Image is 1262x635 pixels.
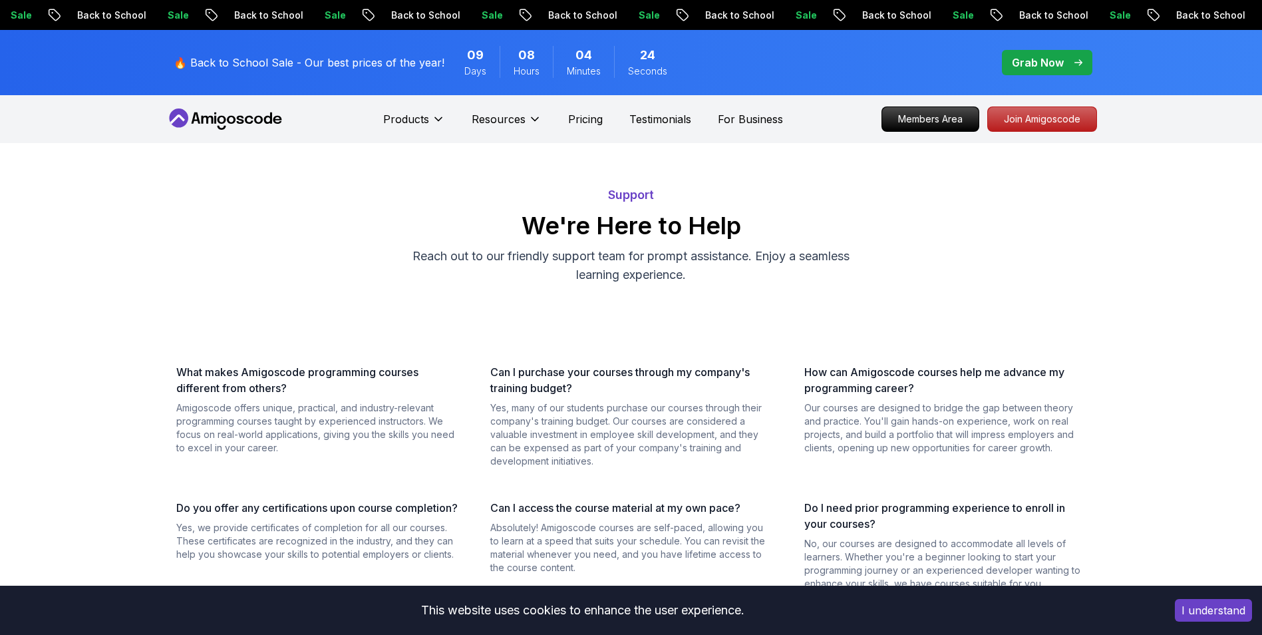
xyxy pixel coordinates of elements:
[804,537,1086,590] p: No, our courses are designed to accommodate all levels of learners. Whether you're a beginner loo...
[718,111,783,127] a: For Business
[408,247,855,284] p: Reach out to our friendly support team for prompt assistance. Enjoy a seamless learning experience.
[174,55,444,71] p: 🔥 Back to School Sale - Our best prices of the year!
[804,500,1086,532] h3: Do I need prior programming experience to enroll in your courses?
[472,111,526,127] p: Resources
[490,364,772,396] h3: Can I purchase your courses through my company's training budget?
[622,9,665,22] p: Sale
[171,186,1092,204] p: Support
[518,46,535,65] span: 8 Hours
[1160,9,1250,22] p: Back to School
[629,111,691,127] a: Testimonials
[1175,599,1252,622] button: Accept cookies
[472,111,542,138] button: Resources
[61,9,151,22] p: Back to School
[987,106,1097,132] a: Join Amigoscode
[464,65,486,78] span: Days
[628,65,667,78] span: Seconds
[881,106,979,132] a: Members Area
[1003,9,1093,22] p: Back to School
[375,9,465,22] p: Back to School
[176,364,458,396] h3: What makes Amigoscode programming courses different from others?
[689,9,779,22] p: Back to School
[490,500,772,516] h3: Can I access the course material at my own pace?
[467,46,484,65] span: 9 Days
[176,401,458,455] p: Amigoscode offers unique, practical, and industry-relevant programming courses taught by experien...
[218,9,308,22] p: Back to School
[779,9,822,22] p: Sale
[846,9,936,22] p: Back to School
[308,9,351,22] p: Sale
[383,111,429,127] p: Products
[490,521,772,574] p: Absolutely! Amigoscode courses are self-paced, allowing you to learn at a speed that suits your s...
[490,401,772,468] p: Yes, many of our students purchase our courses through their company's training budget. Our cours...
[151,9,194,22] p: Sale
[936,9,979,22] p: Sale
[804,364,1086,396] h3: How can Amigoscode courses help me advance my programming career?
[575,46,592,65] span: 4 Minutes
[465,9,508,22] p: Sale
[176,500,458,516] h3: Do you offer any certifications upon course completion?
[532,9,622,22] p: Back to School
[10,596,1155,625] div: This website uses cookies to enhance the user experience.
[804,401,1086,455] p: Our courses are designed to bridge the gap between theory and practice. You'll gain hands-on expe...
[640,46,655,65] span: 24 Seconds
[383,111,445,138] button: Products
[988,107,1096,131] p: Join Amigoscode
[568,111,603,127] a: Pricing
[171,212,1092,239] h2: We're Here to Help
[882,107,979,131] p: Members Area
[567,65,601,78] span: Minutes
[514,65,540,78] span: Hours
[1093,9,1136,22] p: Sale
[176,521,458,561] p: Yes, we provide certificates of completion for all our courses. These certificates are recognized...
[1012,55,1064,71] p: Grab Now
